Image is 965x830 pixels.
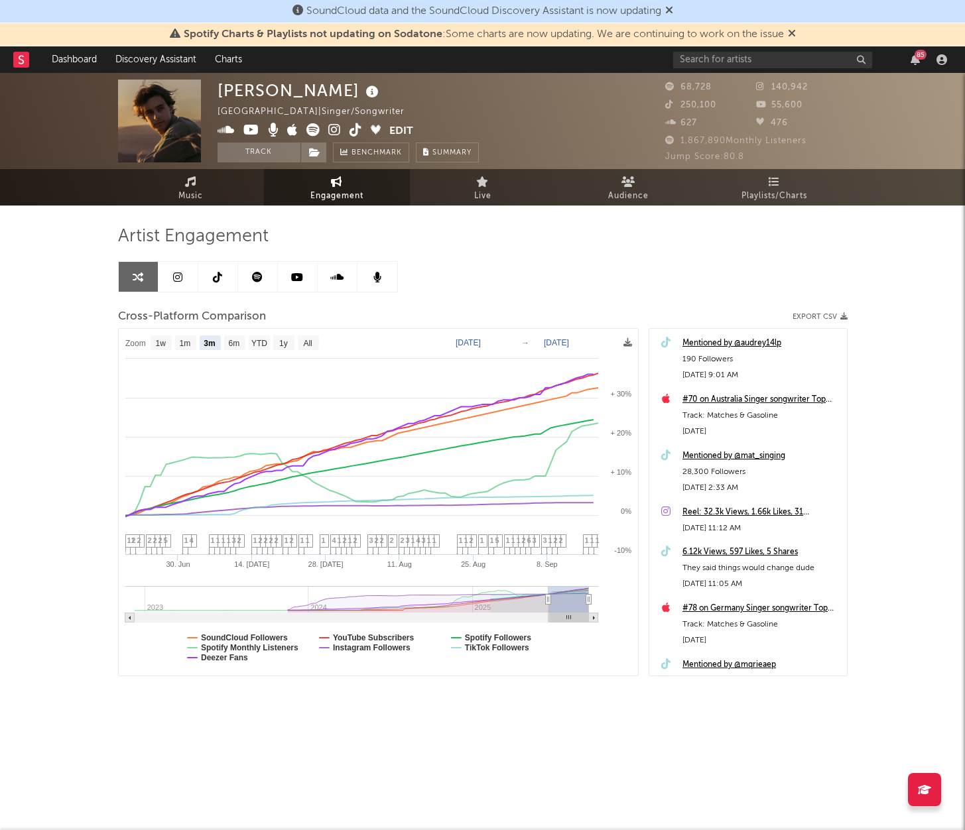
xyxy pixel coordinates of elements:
[153,536,157,544] span: 2
[201,643,298,652] text: Spotify Monthly Listeners
[427,536,431,544] span: 1
[543,536,547,544] span: 3
[422,536,426,544] span: 3
[682,601,840,617] div: #78 on Germany Singer songwriter Top 200
[218,104,420,120] div: [GEOGRAPHIC_DATA] | Singer/Songwriter
[118,309,266,325] span: Cross-Platform Comparison
[218,80,382,101] div: [PERSON_NAME]
[432,149,472,156] span: Summary
[410,169,556,206] a: Live
[596,536,600,544] span: 1
[682,408,840,424] div: Track: Matches & Gasoline
[506,536,510,544] span: 1
[137,536,141,544] span: 2
[464,633,531,642] text: Spotify Followers
[432,536,436,544] span: 1
[306,536,310,544] span: 1
[308,560,343,568] text: 28. [DATE]
[206,46,251,73] a: Charts
[756,101,803,109] span: 55,600
[665,152,744,161] span: Jump Score: 80.8
[332,633,414,642] text: YouTube Subscribers
[673,52,872,68] input: Search for artists
[264,169,410,206] a: Engagement
[682,448,840,464] a: Mentioned by @mat_singing
[227,536,231,544] span: 1
[332,536,336,544] span: 4
[127,536,135,544] span: 11
[322,536,326,544] span: 1
[417,536,420,544] span: 4
[527,536,531,544] span: 6
[184,29,442,40] span: Spotify Charts & Playlists not updating on Sodatone
[460,560,485,568] text: 25. Aug
[474,188,491,204] span: Live
[682,464,840,480] div: 28,300 Followers
[610,429,631,437] text: + 20%
[665,6,673,17] span: Dismiss
[590,536,594,544] span: 1
[682,480,840,496] div: [DATE] 2:33 AM
[464,536,468,544] span: 1
[682,560,840,576] div: They said things would change dude
[614,546,631,554] text: -10%
[585,536,589,544] span: 1
[155,339,166,348] text: 1w
[201,653,248,662] text: Deezer Fans
[682,504,840,520] div: Reel: 32.3k Views, 1.66k Likes, 31 Comments
[232,536,236,544] span: 3
[42,46,106,73] a: Dashboard
[125,339,146,348] text: Zoom
[621,507,631,515] text: 0%
[300,536,304,544] span: 1
[380,536,384,544] span: 2
[464,643,529,652] text: TikTok Followers
[480,536,484,544] span: 1
[682,392,840,408] a: #70 on Australia Singer songwriter Top 200
[456,338,481,347] text: [DATE]
[159,536,162,544] span: 2
[554,536,558,544] span: 2
[166,560,190,568] text: 30. Jun
[310,188,363,204] span: Engagement
[264,536,268,544] span: 2
[682,576,840,592] div: [DATE] 11:05 AM
[179,339,190,348] text: 1m
[682,335,840,351] a: Mentioned by @audrey14lp
[682,544,840,560] a: 6.12k Views, 597 Likes, 5 Shares
[536,560,557,568] text: 8. Sep
[201,633,288,642] text: SoundCloud Followers
[548,536,552,544] span: 1
[333,143,409,162] a: Benchmark
[533,536,537,544] span: 3
[148,536,152,544] span: 2
[665,101,716,109] span: 250,100
[218,143,300,162] button: Track
[369,536,373,544] span: 3
[338,536,342,544] span: 1
[164,536,168,544] span: 5
[332,643,410,652] text: Instagram Followers
[682,351,840,367] div: 190 Followers
[303,339,312,348] text: All
[682,632,840,648] div: [DATE]
[178,188,203,204] span: Music
[406,536,410,544] span: 3
[495,536,499,544] span: 5
[211,536,215,544] span: 1
[389,123,413,140] button: Edit
[682,424,840,440] div: [DATE]
[204,339,215,348] text: 3m
[216,536,220,544] span: 1
[544,338,569,347] text: [DATE]
[793,313,848,321] button: Export CSV
[348,536,352,544] span: 1
[411,536,415,544] span: 1
[682,657,840,673] a: Mentioned by @mqrieaep
[279,339,288,348] text: 1y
